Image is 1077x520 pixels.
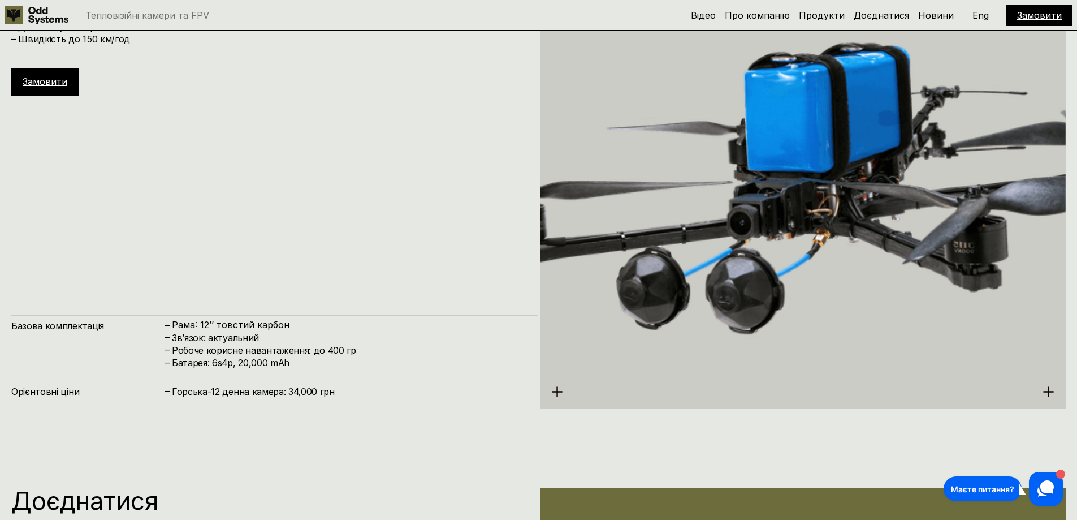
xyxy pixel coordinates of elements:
[172,356,526,369] h4: Батарея: 6s4p, 20,000 mAh
[11,320,164,332] h4: Базова комплектація
[165,356,170,368] h4: –
[725,10,790,21] a: Про компанію
[23,76,67,87] a: Замовити
[1017,10,1062,21] a: Замовити
[918,10,954,21] a: Новини
[854,10,909,21] a: Доєднатися
[165,385,170,397] h4: –
[165,319,170,332] h4: –
[85,11,209,20] p: Тепловізійні камери та FPV
[11,488,352,513] h1: Доєднатися
[165,331,170,343] h4: –
[941,469,1066,509] iframe: HelpCrunch
[799,10,845,21] a: Продукти
[11,385,164,398] h4: Орієнтовні ціни
[172,320,526,330] p: Рама: 12’’ товстий карбон
[691,10,716,21] a: Відео
[172,344,526,356] h4: Робоче корисне навантаження: до 400 гр
[165,343,170,356] h4: –
[172,385,526,398] h4: Горська-12 денна камера: 34,000 грн
[972,11,989,20] p: Eng
[172,332,526,344] h4: Зв’язок: актуальний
